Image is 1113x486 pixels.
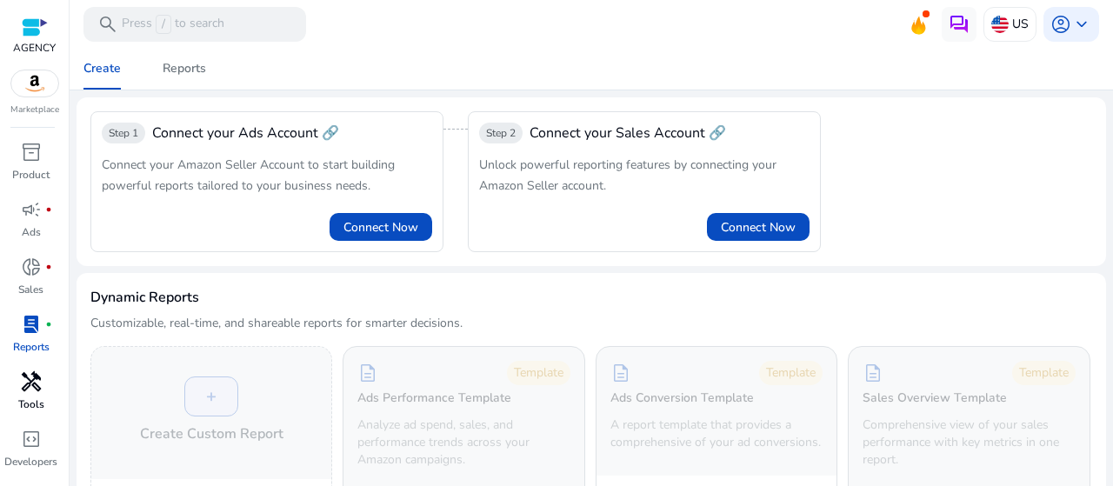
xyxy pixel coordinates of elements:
img: amazon.svg [11,70,58,97]
img: us.svg [991,16,1009,33]
span: description [357,363,378,383]
h5: Sales Overview Template [863,391,1007,406]
span: keyboard_arrow_down [1071,14,1092,35]
span: donut_small [21,256,42,277]
button: Connect Now [707,213,810,241]
span: fiber_manual_record [45,263,52,270]
p: Analyze ad spend, sales, and performance trends across your Amazon campaigns. [357,416,570,469]
span: Connect Now [721,218,796,236]
span: Connect your Amazon Seller Account to start building powerful reports tailored to your business n... [102,156,395,194]
div: Template [1012,361,1076,385]
p: Marketplace [10,103,59,117]
span: / [156,15,171,34]
h5: Ads Performance Template [357,391,511,406]
p: Tools [18,396,44,412]
p: A report template that provides a comprehensive of your ad conversions. [610,416,823,451]
span: fiber_manual_record [45,321,52,328]
p: Reports [13,339,50,355]
div: Reports [163,63,206,75]
div: Create [83,63,121,75]
div: Connect your Ads Account 🔗 [152,123,339,143]
h3: Dynamic Reports [90,287,199,308]
div: Template [759,361,823,385]
span: description [610,363,631,383]
p: US [1012,9,1029,39]
button: Connect Now [330,213,432,241]
div: + [184,376,238,416]
p: Comprehensive view of your sales performance with key metrics in one report. [863,416,1075,469]
p: Sales [18,282,43,297]
div: Template [507,361,570,385]
h4: Create Custom Report [140,423,283,444]
span: Step 2 [486,126,516,140]
span: handyman [21,371,42,392]
span: campaign [21,199,42,220]
p: Product [12,167,50,183]
h5: Ads Conversion Template [610,391,754,406]
span: Unlock powerful reporting features by connecting your Amazon Seller account. [479,156,776,194]
span: Connect Now [343,218,418,236]
p: Customizable, real-time, and shareable reports for smarter decisions. [90,315,463,332]
span: code_blocks [21,429,42,449]
span: description [863,363,883,383]
span: search [97,14,118,35]
span: fiber_manual_record [45,206,52,213]
p: AGENCY [13,40,56,56]
span: Step 1 [109,126,138,140]
span: inventory_2 [21,142,42,163]
span: Connect your Sales Account 🔗 [530,123,726,143]
span: account_circle [1050,14,1071,35]
p: Ads [22,224,41,240]
span: lab_profile [21,314,42,335]
p: Press to search [122,15,224,34]
p: Developers [4,454,57,469]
